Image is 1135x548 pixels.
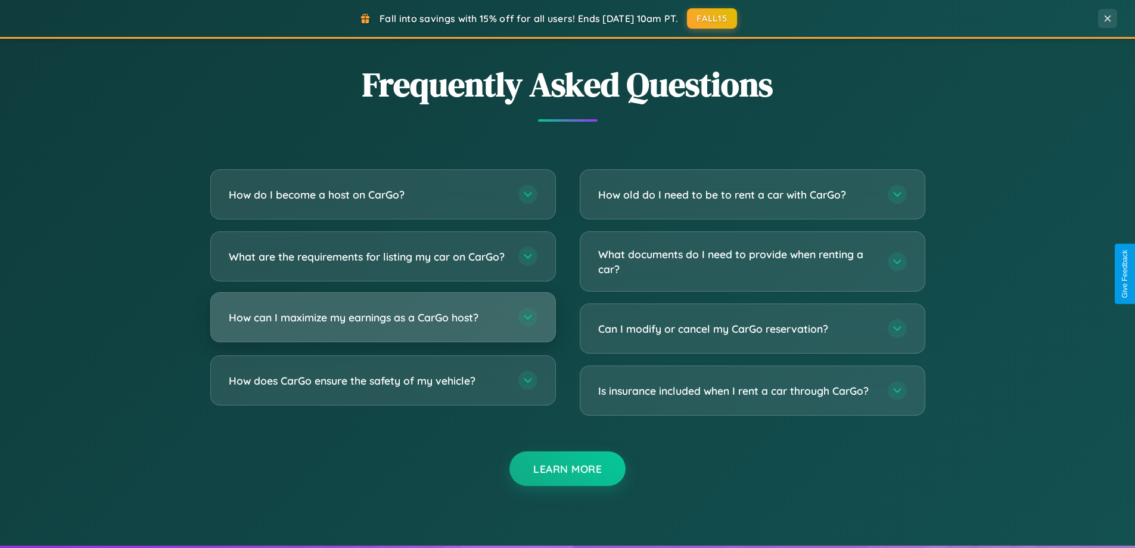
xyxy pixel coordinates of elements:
[598,321,876,336] h3: Can I modify or cancel my CarGo reservation?
[1121,250,1129,298] div: Give Feedback
[687,8,737,29] button: FALL15
[229,249,506,264] h3: What are the requirements for listing my car on CarGo?
[509,451,626,486] button: Learn More
[598,187,876,202] h3: How old do I need to be to rent a car with CarGo?
[229,187,506,202] h3: How do I become a host on CarGo?
[598,247,876,276] h3: What documents do I need to provide when renting a car?
[380,13,678,24] span: Fall into savings with 15% off for all users! Ends [DATE] 10am PT.
[229,310,506,325] h3: How can I maximize my earnings as a CarGo host?
[598,383,876,398] h3: Is insurance included when I rent a car through CarGo?
[210,61,925,107] h2: Frequently Asked Questions
[229,373,506,388] h3: How does CarGo ensure the safety of my vehicle?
